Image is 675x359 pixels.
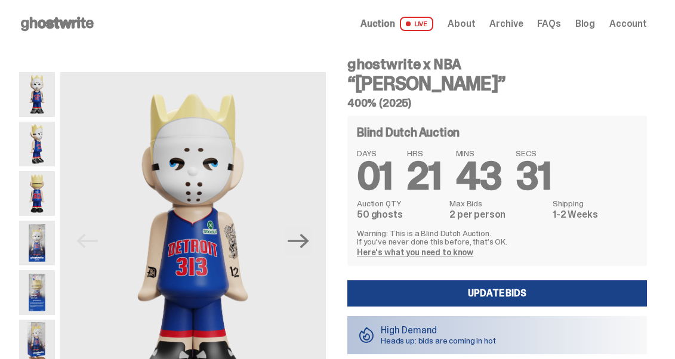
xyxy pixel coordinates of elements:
p: Warning: This is a Blind Dutch Auction. If you’ve never done this before, that’s OK. [357,229,637,246]
h4: Blind Dutch Auction [357,126,460,138]
a: Here's what you need to know [357,247,473,258]
img: Copy%20of%20Eminem_NBA_400_6.png [19,171,55,216]
img: Copy%20of%20Eminem_NBA_400_3.png [19,122,55,166]
a: Auction LIVE [360,17,433,31]
h4: ghostwrite x NBA [347,57,647,72]
img: Copy%20of%20Eminem_NBA_400_1.png [19,72,55,117]
span: LIVE [400,17,434,31]
dt: Shipping [553,199,637,208]
h3: “[PERSON_NAME]” [347,74,647,93]
a: Blog [575,19,595,29]
span: DAYS [357,149,393,157]
dt: Max Bids [449,199,545,208]
a: FAQs [537,19,560,29]
a: About [448,19,475,29]
a: Update Bids [347,280,647,307]
p: Heads up: bids are coming in hot [381,336,496,345]
dd: 1-2 Weeks [553,210,637,219]
span: 43 [456,151,502,201]
span: HRS [407,149,442,157]
span: SECS [516,149,551,157]
img: Eminem_NBA_400_12.png [19,221,55,265]
button: Next [285,228,312,254]
a: Archive [489,19,523,29]
a: Account [609,19,647,29]
p: High Demand [381,326,496,335]
dd: 50 ghosts [357,210,442,219]
span: 01 [357,151,393,201]
dt: Auction QTY [357,199,442,208]
span: Auction [360,19,395,29]
span: 21 [407,151,442,201]
h5: 400% (2025) [347,98,647,109]
dd: 2 per person [449,210,545,219]
span: MINS [456,149,502,157]
span: 31 [516,151,551,201]
img: Eminem_NBA_400_13.png [19,270,55,315]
